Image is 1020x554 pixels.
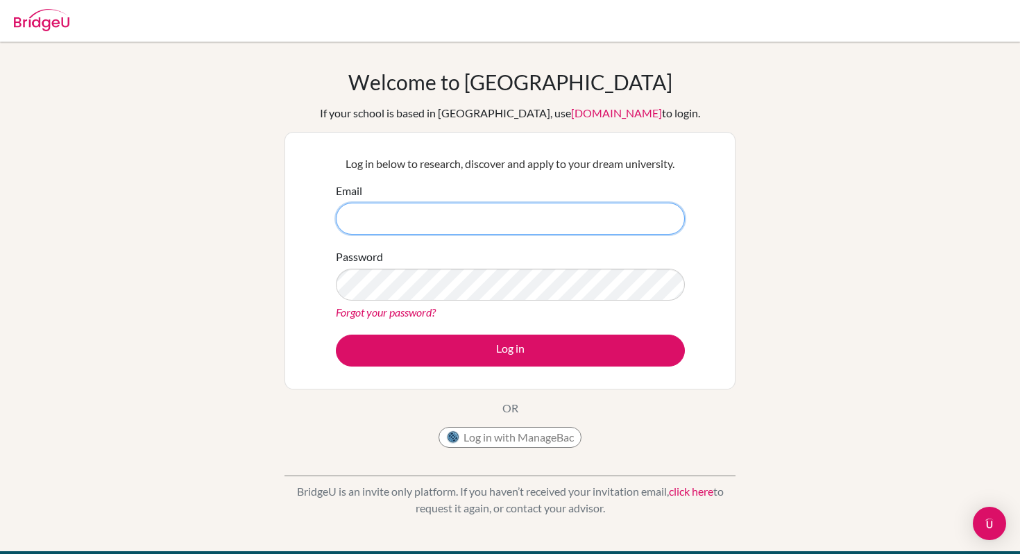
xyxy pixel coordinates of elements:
button: Log in with ManageBac [439,427,581,448]
button: Log in [336,335,685,367]
a: click here [669,485,713,498]
label: Email [336,183,362,199]
h1: Welcome to [GEOGRAPHIC_DATA] [348,69,672,94]
label: Password [336,249,383,265]
a: [DOMAIN_NAME] [571,106,662,119]
img: Bridge-U [14,9,69,31]
p: Log in below to research, discover and apply to your dream university. [336,156,685,172]
a: Forgot your password? [336,305,436,319]
div: Open Intercom Messenger [973,507,1006,540]
div: If your school is based in [GEOGRAPHIC_DATA], use to login. [320,105,700,121]
p: BridgeU is an invite only platform. If you haven’t received your invitation email, to request it ... [284,483,736,517]
p: OR [502,400,518,417]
